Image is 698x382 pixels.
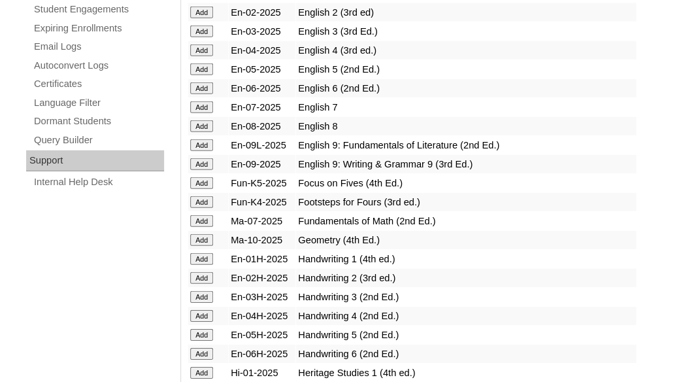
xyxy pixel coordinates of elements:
[190,196,213,208] input: Add
[33,1,164,18] a: Student Engagements
[190,329,213,341] input: Add
[229,193,295,211] td: Fun-K4-2025
[190,310,213,322] input: Add
[229,41,295,60] td: En-04-2025
[296,307,636,325] td: Handwriting 4 (2nd Ed.)
[229,307,295,325] td: En-04H-2025
[229,364,295,382] td: Hi-01-2025
[190,158,213,170] input: Add
[296,345,636,363] td: Handwriting 6 (2nd Ed.)
[190,253,213,265] input: Add
[229,212,295,230] td: Ma-07-2025
[190,291,213,303] input: Add
[296,174,636,192] td: Focus on Fives (4th Ed.)
[229,155,295,173] td: En-09-2025
[229,231,295,249] td: Ma-10-2025
[229,250,295,268] td: En-01H-2025
[296,231,636,249] td: Geometry (4th Ed.)
[229,269,295,287] td: En-02H-2025
[190,7,213,18] input: Add
[296,41,636,60] td: English 4 (3rd ed.)
[190,63,213,75] input: Add
[296,364,636,382] td: Heritage Studies 1 (4th ed.)
[296,326,636,344] td: Handwriting 5 (2nd Ed.)
[296,136,636,154] td: English 9: Fundamentals of Literature (2nd Ed.)
[190,139,213,151] input: Add
[33,174,164,190] a: Internal Help Desk
[190,234,213,246] input: Add
[229,326,295,344] td: En-05H-2025
[190,44,213,56] input: Add
[229,60,295,78] td: En-05-2025
[229,3,295,22] td: En-02-2025
[190,82,213,94] input: Add
[190,101,213,113] input: Add
[190,367,213,379] input: Add
[190,215,213,227] input: Add
[296,155,636,173] td: English 9: Writing & Grammar 9 (3rd Ed.)
[33,39,164,55] a: Email Logs
[296,98,636,116] td: English 7
[190,272,213,284] input: Add
[296,288,636,306] td: Handwriting 3 (2nd Ed.)
[229,174,295,192] td: Fun-K5-2025
[296,269,636,287] td: Handwriting 2 (3rd ed.)
[296,193,636,211] td: Footsteps for Fours (3rd ed.)
[296,250,636,268] td: Handwriting 1 (4th ed.)
[33,132,164,148] a: Query Builder
[229,117,295,135] td: En-08-2025
[33,76,164,92] a: Certificates
[229,79,295,97] td: En-06-2025
[33,20,164,37] a: Expiring Enrollments
[229,136,295,154] td: En-09L-2025
[229,22,295,41] td: En-03-2025
[190,348,213,360] input: Add
[296,22,636,41] td: English 3 (3rd Ed.)
[33,58,164,74] a: Autoconvert Logs
[190,177,213,189] input: Add
[296,3,636,22] td: English 2 (3rd ed)
[33,113,164,130] a: Dormant Students
[296,60,636,78] td: English 5 (2nd Ed.)
[296,212,636,230] td: Fundamentals of Math (2nd Ed.)
[229,288,295,306] td: En-03H-2025
[296,117,636,135] td: English 8
[190,26,213,37] input: Add
[190,120,213,132] input: Add
[296,79,636,97] td: English 6 (2nd Ed.)
[229,98,295,116] td: En-07-2025
[33,95,164,111] a: Language Filter
[26,150,164,171] div: Support
[229,345,295,363] td: En-06H-2025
